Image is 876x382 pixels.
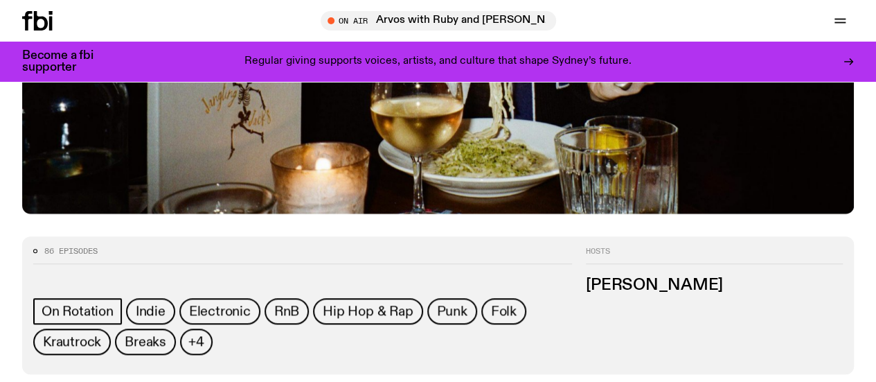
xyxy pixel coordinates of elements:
span: Hip Hop & Rap [323,304,413,319]
button: +4 [180,329,213,355]
span: +4 [188,334,204,349]
span: 86 episodes [44,248,98,255]
span: On Rotation [42,304,114,319]
a: RnB [265,298,309,324]
h3: Become a fbi supporter [22,50,111,73]
a: Krautrock [33,329,111,355]
a: Hip Hop & Rap [313,298,422,324]
h2: Hosts [586,248,843,264]
a: Electronic [179,298,260,324]
a: Folk [481,298,526,324]
a: Breaks [115,329,176,355]
a: Indie [126,298,175,324]
span: Punk [437,304,467,319]
button: On AirArvos with Ruby and [PERSON_NAME] [321,11,556,31]
a: On Rotation [33,298,122,324]
p: Regular giving supports voices, artists, and culture that shape Sydney’s future. [244,55,632,68]
span: RnB [274,304,299,319]
span: Breaks [125,334,166,349]
span: Krautrock [43,334,101,349]
a: Punk [427,298,477,324]
h3: [PERSON_NAME] [586,278,843,293]
span: Folk [491,304,517,319]
span: Indie [136,304,166,319]
span: Electronic [189,304,251,319]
